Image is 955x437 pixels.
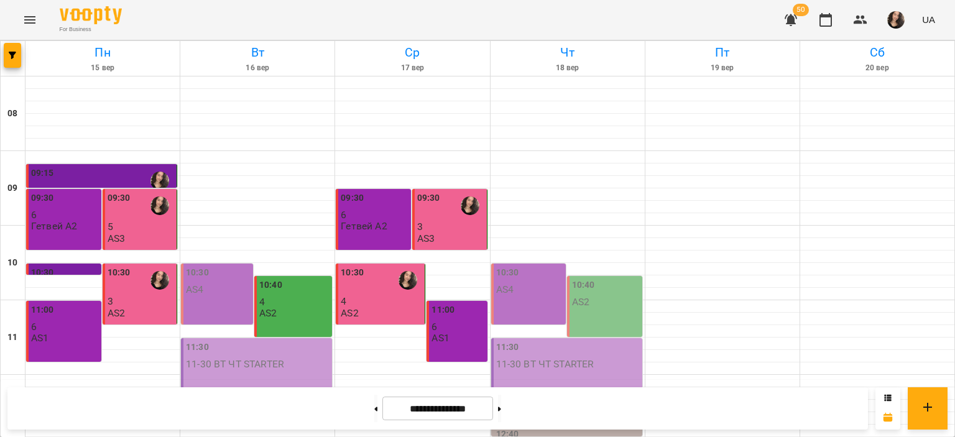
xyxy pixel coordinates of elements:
[492,62,643,74] h6: 18 вер
[337,43,487,62] h6: Ср
[917,8,940,31] button: UA
[417,233,435,244] p: AS3
[431,303,454,317] label: 11:00
[259,308,277,318] p: AS2
[182,62,333,74] h6: 16 вер
[108,233,125,244] p: AS3
[186,266,209,280] label: 10:30
[31,221,77,231] p: Гетвей А2
[496,284,514,295] p: AS4
[7,331,17,344] h6: 11
[182,43,333,62] h6: Вт
[417,221,484,232] p: 3
[431,333,449,343] p: AS1
[150,196,169,215] img: Самчук Анастасія Олександрівна
[802,43,953,62] h6: Сб
[647,43,798,62] h6: Пт
[31,321,99,332] p: 6
[496,341,519,354] label: 11:30
[341,221,387,231] p: Гетвей А2
[186,341,209,354] label: 11:30
[60,25,122,34] span: For Business
[7,256,17,270] h6: 10
[108,191,131,205] label: 09:30
[572,297,589,307] p: AS2
[186,359,284,369] p: 11-30 ВТ ЧТ STARTER
[186,284,203,295] p: AS4
[337,62,487,74] h6: 17 вер
[60,6,122,24] img: Voopty Logo
[572,278,595,292] label: 10:40
[461,196,479,215] img: Самчук Анастасія Олександрівна
[341,191,364,205] label: 09:30
[108,296,175,306] p: 3
[399,271,417,290] img: Самчук Анастасія Олександрівна
[108,266,131,280] label: 10:30
[417,191,440,205] label: 09:30
[496,359,594,369] p: 11-30 ВТ ЧТ STARTER
[150,172,169,190] img: Самчук Анастасія Олександрівна
[341,266,364,280] label: 10:30
[7,107,17,121] h6: 08
[31,167,54,180] label: 09:15
[108,308,125,318] p: AS2
[647,62,798,74] h6: 19 вер
[27,62,178,74] h6: 15 вер
[31,303,54,317] label: 11:00
[431,321,484,332] p: 6
[259,278,282,292] label: 10:40
[31,266,54,280] label: 10:30
[793,4,809,16] span: 50
[27,43,178,62] h6: Пн
[259,297,330,307] p: 4
[15,5,45,35] button: Menu
[887,11,905,29] img: af1f68b2e62f557a8ede8df23d2b6d50.jpg
[341,296,422,306] p: 4
[341,308,358,318] p: AS2
[7,182,17,195] h6: 09
[496,266,519,280] label: 10:30
[492,43,643,62] h6: Чт
[802,62,953,74] h6: 20 вер
[31,191,54,205] label: 09:30
[341,209,408,220] p: 6
[31,209,99,220] p: 6
[31,333,48,343] p: AS1
[922,13,935,26] span: UA
[108,221,175,232] p: 5
[150,271,169,290] img: Самчук Анастасія Олександрівна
